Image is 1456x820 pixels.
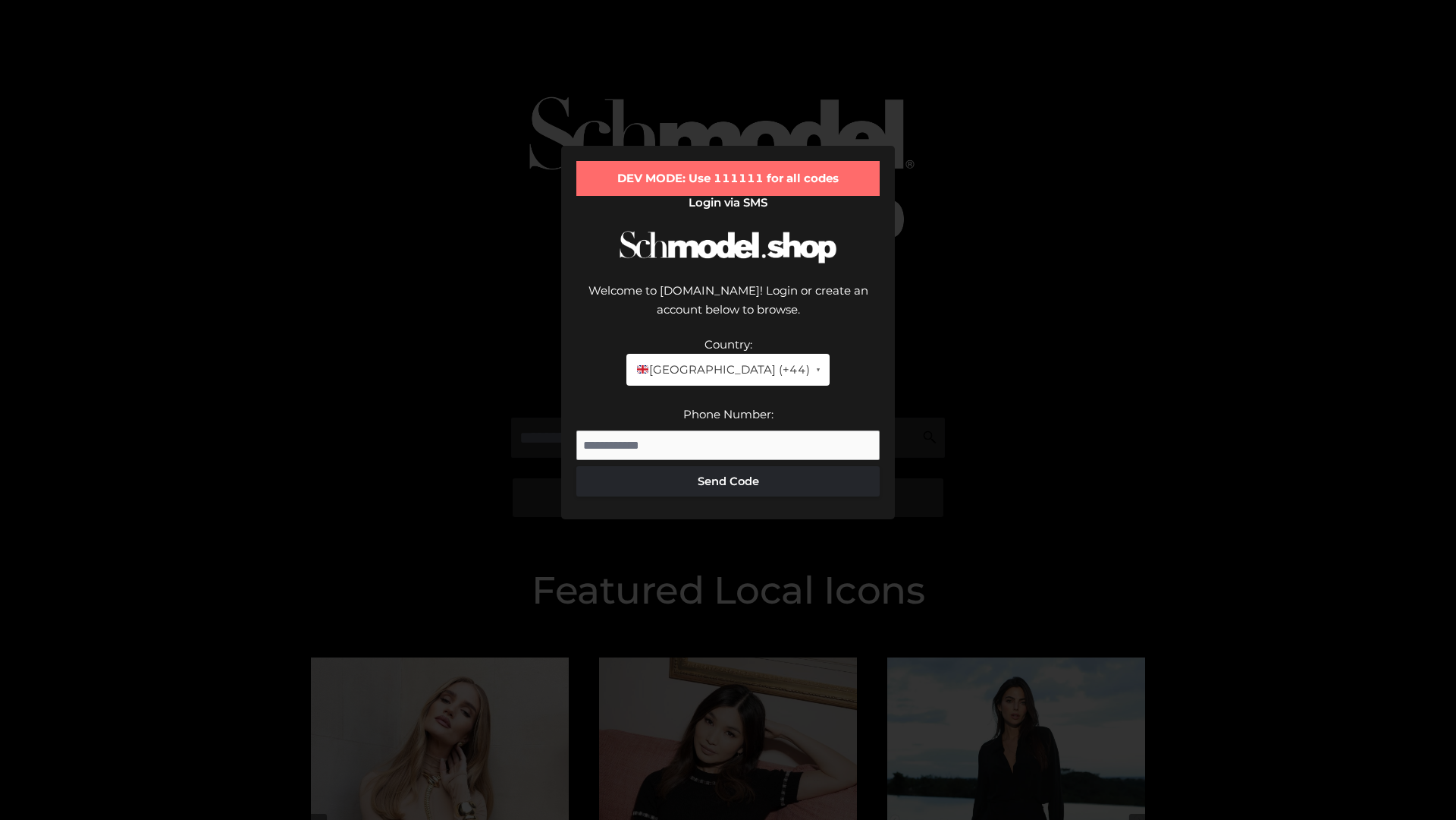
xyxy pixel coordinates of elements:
button: Send Code [576,466,880,497]
img: Schmodel Logo [614,217,842,277]
div: Welcome to [DOMAIN_NAME]! Login or create an account below to browse. [576,281,880,335]
h2: Login via SMS [576,196,880,210]
div: DEV MODE: Use 111111 for all codes [576,161,880,196]
img: 🇬🇧 [637,364,648,375]
label: Phone Number: [683,407,773,421]
span: [GEOGRAPHIC_DATA] (+44) [635,360,809,380]
label: Country: [704,337,752,352]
